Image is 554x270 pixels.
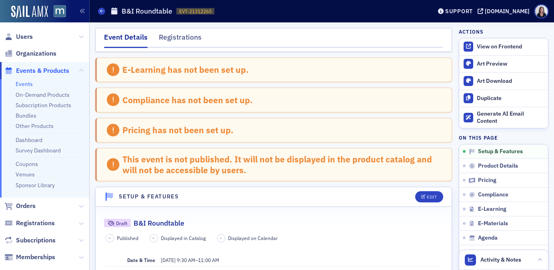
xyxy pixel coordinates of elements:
span: – [220,235,222,241]
a: Orders [4,202,36,210]
span: E-Materials [478,220,508,227]
img: SailAMX [11,6,48,18]
a: Coupons [16,160,38,168]
span: Date & Time [127,257,155,263]
a: Users [4,32,33,41]
span: Pricing [478,177,496,184]
h4: Setup & Features [119,192,179,201]
span: Displayed on Calendar [228,234,278,242]
a: Events [16,80,33,88]
div: Compliance has not been set up. [122,95,253,105]
span: Registrations [16,219,55,228]
span: Compliance [478,191,508,198]
a: Organizations [4,49,56,58]
span: Setup & Features [478,148,523,155]
span: Users [16,32,33,41]
span: EVT-21312265 [179,8,212,15]
span: [DATE] [161,257,176,263]
div: Event Details [104,32,148,48]
a: Subscriptions [4,236,56,245]
img: SailAMX [54,5,66,18]
div: Duplicate [477,95,544,102]
div: Pricing has not been set up. [122,125,234,135]
a: Dashboard [16,136,42,144]
button: Edit [415,191,443,202]
a: Bundles [16,112,36,119]
h4: Actions [459,28,484,35]
div: E-Learning has not been set up. [122,64,249,75]
span: Events & Products [16,66,69,75]
span: Product Details [478,162,518,170]
h4: On this page [459,134,548,141]
span: Memberships [16,253,55,262]
a: Subscription Products [16,102,71,109]
h2: B&I Roundtable [134,218,184,228]
span: Profile [534,4,548,18]
span: Published [117,234,138,242]
a: Venues [16,171,35,178]
button: Generate AI Email Content [459,107,548,128]
div: Generate AI Email Content [477,110,544,124]
span: – [161,257,219,263]
div: Draft [104,219,131,227]
a: Survey Dashboard [16,147,61,154]
span: Activity & Notes [480,256,521,264]
time: 9:30 AM [177,257,195,263]
div: Edit [427,195,437,199]
div: View on Frontend [477,43,544,50]
a: View Homepage [48,5,66,19]
span: – [108,235,111,241]
div: This event is not published. It will not be displayed in the product catalog and will not be acce... [122,154,443,175]
button: Duplicate [459,90,548,107]
span: Subscriptions [16,236,56,245]
span: – [152,235,155,241]
div: Support [445,8,473,15]
a: On-Demand Products [16,91,70,98]
a: View on Frontend [459,38,548,55]
h1: B&I Roundtable [122,6,172,16]
a: Events & Products [4,66,69,75]
span: E-Learning [478,206,506,213]
div: Art Download [477,78,544,85]
span: Orders [16,202,36,210]
span: Purchase Restrictions [478,249,535,256]
span: Organizations [16,49,56,58]
a: Art Preview [459,56,548,72]
time: 11:00 AM [198,257,219,263]
a: Other Products [16,122,54,130]
a: Art Download [459,72,548,90]
a: Registrations [4,219,55,228]
div: Registrations [159,32,202,47]
span: Agenda [478,234,498,242]
div: Art Preview [477,60,544,68]
a: Memberships [4,253,55,262]
button: [DOMAIN_NAME] [478,8,532,14]
div: Draft [116,221,127,226]
a: Sponsor Library [16,182,55,189]
span: Displayed in Catalog [161,234,206,242]
div: [DOMAIN_NAME] [485,8,530,15]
